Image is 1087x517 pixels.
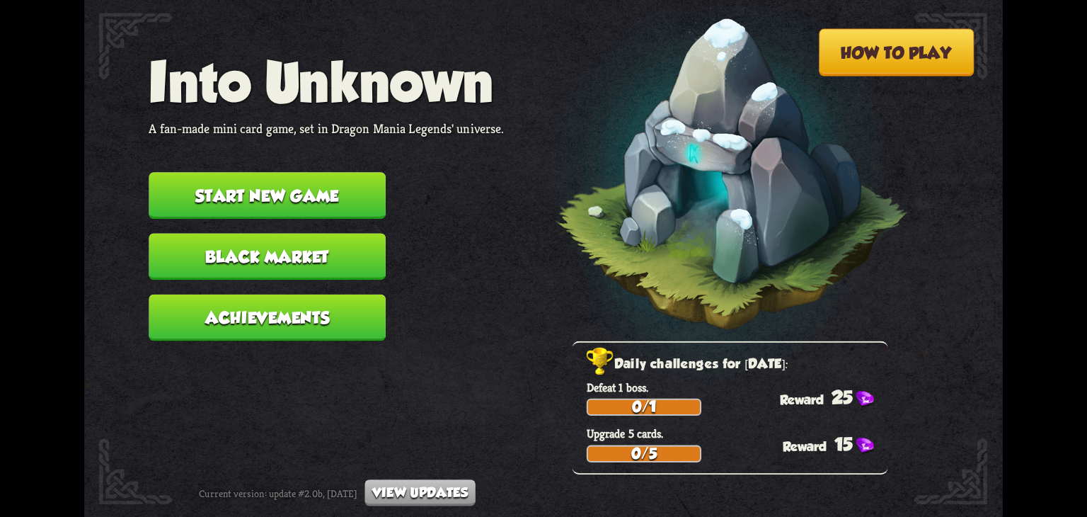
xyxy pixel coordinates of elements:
div: 0/1 [588,400,700,414]
div: 25 [780,387,888,408]
div: Current version: update #2.0b, [DATE] [199,479,475,506]
div: 0/5 [588,447,700,461]
button: Achievements [149,295,386,341]
h2: Daily challenges for [DATE]: [587,353,888,376]
p: Defeat 1 boss. [587,380,888,394]
p: A fan-made mini card game, set in Dragon Mania Legends' universe. [149,120,504,136]
button: How to play [819,29,974,76]
button: View updates [365,479,476,506]
h1: Into Unknown [149,50,504,113]
div: 15 [783,434,888,455]
img: Golden_Trophy_Icon.png [587,348,614,377]
p: Upgrade 5 cards. [587,426,888,441]
button: Start new game [149,172,386,219]
button: Black Market [149,234,386,280]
